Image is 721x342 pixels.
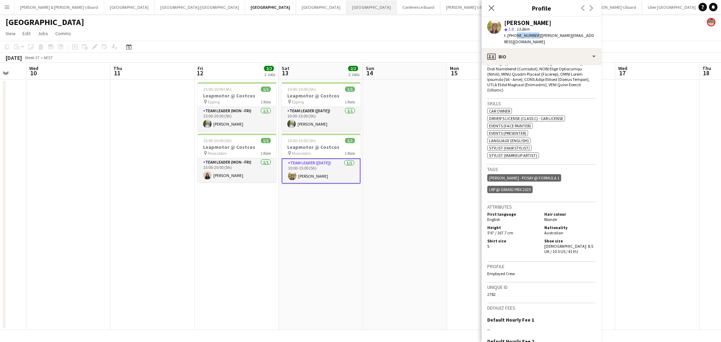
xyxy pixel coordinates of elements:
h3: Tags [487,166,596,172]
div: [PERSON_NAME] - Posay @ Formula 1 [487,174,561,182]
button: [PERSON_NAME] & [PERSON_NAME]'s Board [14,0,104,14]
button: [GEOGRAPHIC_DATA] [104,0,155,14]
span: 3.8 [508,26,514,32]
h3: Unique ID [487,284,596,290]
button: Uber [GEOGRAPHIC_DATA] [642,0,702,14]
h5: Nationality [544,225,596,230]
h5: Height [487,225,539,230]
span: Blonde [544,217,557,222]
span: Driver's License (Class C) - Car License [489,116,563,121]
span: t. [PHONE_NUMBER] [504,33,541,38]
button: [PERSON_NAME]'s Board [440,0,496,14]
button: Conference Board [397,0,440,14]
span: English [487,217,500,222]
button: [GEOGRAPHIC_DATA] [245,0,296,14]
div: Bio [482,48,601,65]
h3: Attributes [487,204,596,210]
span: 5'6" / 167.7 cm [487,230,513,235]
h3: Default fees [487,305,596,311]
app-user-avatar: Arrence Torres [707,18,715,26]
div: LRP @ Grand Prix 2025 [487,186,533,193]
h5: Hair colour [544,211,596,217]
div: [PERSON_NAME] [504,20,551,26]
span: 13.8km [515,26,531,32]
div: 2782 [487,292,596,297]
button: [PERSON_NAME]'s Board [586,0,642,14]
span: Car Owner [489,108,510,114]
div: -- [487,326,596,332]
span: S [487,243,489,249]
h3: Profile [487,263,596,270]
span: Language (English) [489,138,529,143]
span: Events (Face painter) [489,123,531,128]
span: Stylist (Hair Stylist) [489,145,530,151]
button: [GEOGRAPHIC_DATA] [296,0,346,14]
h3: Skills [487,100,596,107]
p: Employed Crew [487,271,596,276]
h5: Shirt size [487,238,539,243]
span: | [PERSON_NAME][EMAIL_ADDRESS][DOMAIN_NAME] [504,33,594,44]
h3: Profile [482,4,601,13]
span: Events (Presenter) [489,131,526,136]
h5: Shoe size [544,238,596,243]
span: Stylist (Markeup Artist) [489,153,537,158]
button: [GEOGRAPHIC_DATA] [346,0,397,14]
span: Australian [544,230,563,235]
h3: Default Hourly Fee 1 [487,317,534,323]
span: [DEMOGRAPHIC_DATA]: 8.5 UK / 10.5 US / 41 EU [544,243,593,254]
button: [GEOGRAPHIC_DATA]/[GEOGRAPHIC_DATA] [155,0,245,14]
h5: First language [487,211,539,217]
